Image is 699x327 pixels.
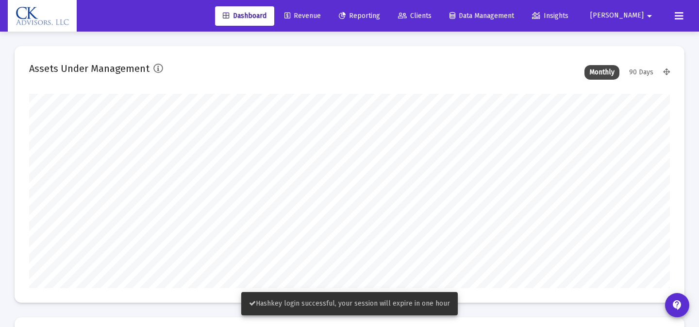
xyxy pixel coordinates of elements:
[644,6,655,26] mat-icon: arrow_drop_down
[449,12,514,20] span: Data Management
[277,6,329,26] a: Revenue
[390,6,439,26] a: Clients
[584,65,619,80] div: Monthly
[249,299,450,308] span: Hashkey login successful, your session will expire in one hour
[579,6,667,25] button: [PERSON_NAME]
[331,6,388,26] a: Reporting
[215,6,274,26] a: Dashboard
[339,12,380,20] span: Reporting
[398,12,432,20] span: Clients
[442,6,522,26] a: Data Management
[532,12,568,20] span: Insights
[15,6,69,26] img: Dashboard
[223,12,266,20] span: Dashboard
[29,61,150,76] h2: Assets Under Management
[524,6,576,26] a: Insights
[284,12,321,20] span: Revenue
[671,299,683,311] mat-icon: contact_support
[590,12,644,20] span: [PERSON_NAME]
[624,65,658,80] div: 90 Days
